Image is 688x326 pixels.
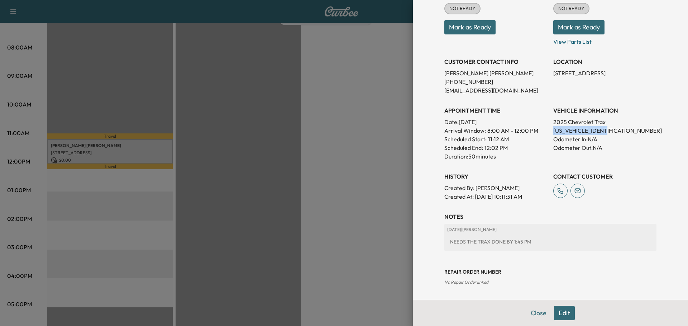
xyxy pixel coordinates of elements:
p: [PHONE_NUMBER] [444,77,548,86]
h3: NOTES [444,212,656,221]
p: Arrival Window: [444,126,548,135]
p: 11:12 AM [488,135,509,143]
p: [DATE] | [PERSON_NAME] [447,227,654,232]
p: View Parts List [553,34,656,46]
h3: VEHICLE INFORMATION [553,106,656,115]
p: [PERSON_NAME] [PERSON_NAME] [444,69,548,77]
h3: History [444,172,548,181]
h3: APPOINTMENT TIME [444,106,548,115]
p: 12:02 PM [484,143,508,152]
p: Scheduled Start: [444,135,487,143]
p: 2025 Chevrolet Trax [553,118,656,126]
h3: CONTACT CUSTOMER [553,172,656,181]
span: NOT READY [445,5,480,12]
button: Mark as Ready [444,20,496,34]
div: NEEDS THE TRAX DONE BY 1:45 PM [447,235,654,248]
p: Odometer In: N/A [553,135,656,143]
p: Odometer Out: N/A [553,143,656,152]
button: Edit [554,306,575,320]
h3: LOCATION [553,57,656,66]
p: Created At : [DATE] 10:11:31 AM [444,192,548,201]
button: Close [526,306,551,320]
p: Date: [DATE] [444,118,548,126]
p: Duration: 50 minutes [444,152,548,161]
h3: CUSTOMER CONTACT INFO [444,57,548,66]
span: No Repair Order linked [444,279,488,285]
p: [EMAIL_ADDRESS][DOMAIN_NAME] [444,86,548,95]
p: [US_VEHICLE_IDENTIFICATION_NUMBER] [553,126,656,135]
span: 8:00 AM - 12:00 PM [487,126,538,135]
span: NOT READY [554,5,589,12]
button: Mark as Ready [553,20,605,34]
h3: Repair Order number [444,268,656,275]
p: Created By : [PERSON_NAME] [444,184,548,192]
p: Scheduled End: [444,143,483,152]
p: [STREET_ADDRESS] [553,69,656,77]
